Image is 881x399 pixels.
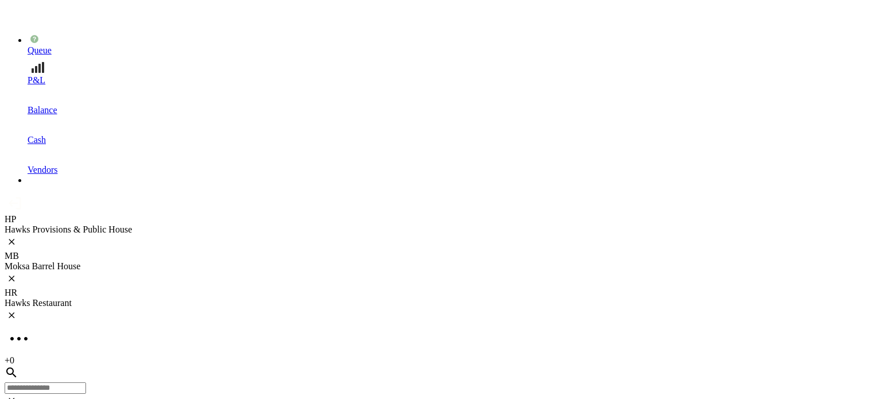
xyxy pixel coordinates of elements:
[28,45,52,55] span: Queue
[28,56,876,86] a: P&L
[5,214,876,224] div: HP
[28,135,46,145] span: Cash
[28,26,876,56] a: Queue
[5,224,876,235] div: Hawks Provisions & Public House
[28,105,57,115] span: Balance
[28,145,876,175] a: Vendors
[5,251,876,261] div: MB
[5,288,876,298] div: HR
[5,261,876,272] div: Moksa Barrel House
[28,75,45,85] span: P&L
[28,115,876,145] a: Cash
[5,355,876,366] div: + 0
[5,298,876,308] div: Hawks Restaurant
[28,86,876,115] a: Balance
[28,165,57,175] span: Vendors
